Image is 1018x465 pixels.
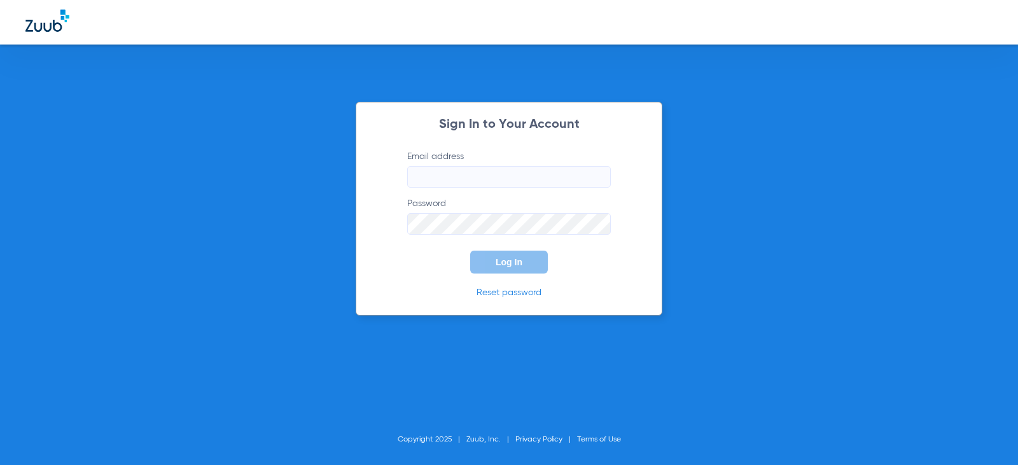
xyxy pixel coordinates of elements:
[470,251,548,274] button: Log In
[577,436,621,443] a: Terms of Use
[407,213,611,235] input: Password
[466,433,515,446] li: Zuub, Inc.
[477,288,541,297] a: Reset password
[496,257,522,267] span: Log In
[515,436,562,443] a: Privacy Policy
[407,150,611,188] label: Email address
[398,433,466,446] li: Copyright 2025
[388,118,630,131] h2: Sign In to Your Account
[25,10,69,32] img: Zuub Logo
[407,197,611,235] label: Password
[407,166,611,188] input: Email address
